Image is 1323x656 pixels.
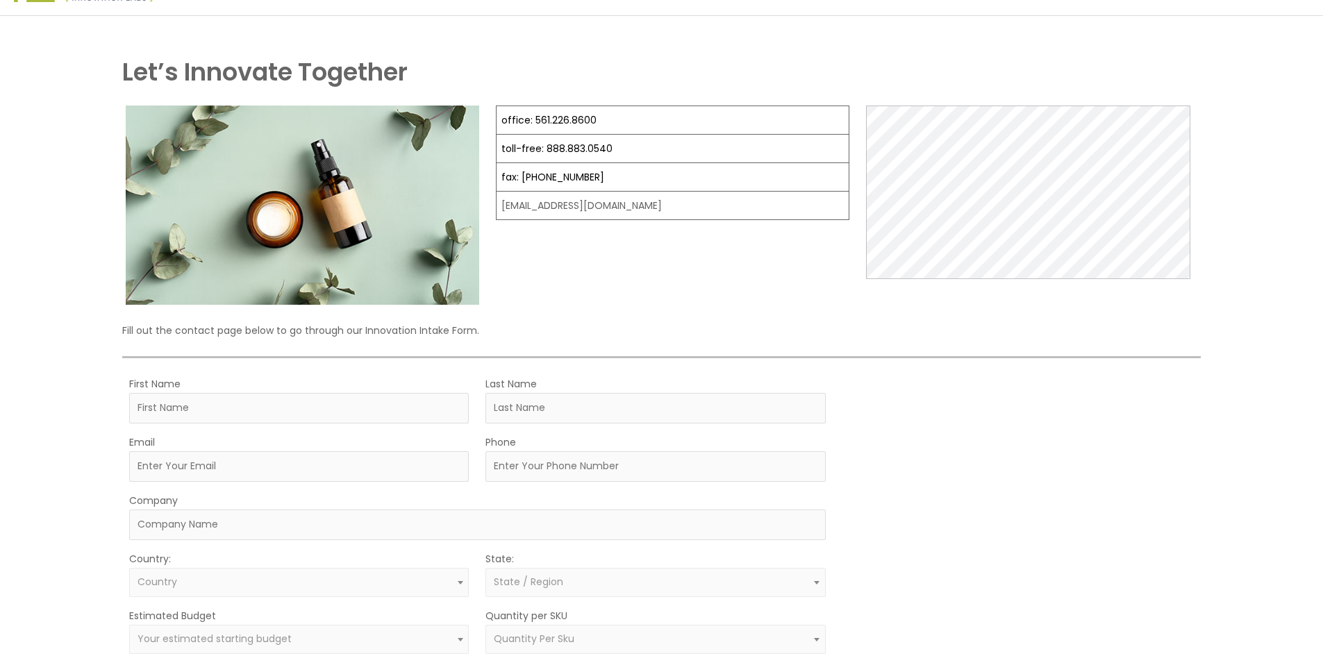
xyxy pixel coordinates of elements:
span: Quantity Per Sku [494,632,574,646]
label: Email [129,433,155,451]
span: Your estimated starting budget [138,632,292,646]
label: Last Name [485,375,537,393]
label: Phone [485,433,516,451]
input: Enter Your Phone Number [485,451,825,482]
label: First Name [129,375,181,393]
a: office: 561.226.8600 [501,113,597,127]
label: Company [129,491,178,510]
span: State / Region [494,575,563,589]
p: Fill out the contact page below to go through our Innovation Intake Form. [122,321,1200,339]
input: Company Name [129,510,825,540]
a: fax: [PHONE_NUMBER] [501,170,604,184]
span: Country [138,575,177,589]
label: Estimated Budget [129,607,216,625]
label: Quantity per SKU [485,607,567,625]
input: First Name [129,393,469,423]
input: Last Name [485,393,825,423]
a: toll-free: 888.883.0540 [501,142,613,155]
strong: Let’s Innovate Together [122,55,408,89]
label: Country: [129,550,171,568]
input: Enter Your Email [129,451,469,482]
td: [EMAIL_ADDRESS][DOMAIN_NAME] [497,192,849,220]
img: Contact page image for private label skincare manufacturer Cosmetic solutions shows a skin care b... [126,106,479,305]
label: State: [485,550,514,568]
